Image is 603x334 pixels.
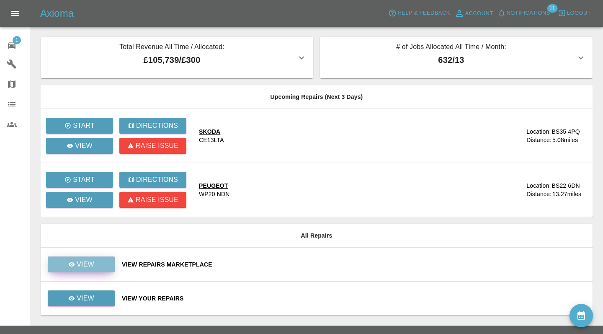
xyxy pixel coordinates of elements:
a: View Repairs Marketplace [122,260,586,269]
a: View [48,290,115,306]
p: # of Jobs Allocated All Time / Month: [327,42,576,54]
a: Account [452,7,495,20]
a: View Your Repairs [122,294,586,303]
a: View [46,192,113,208]
div: 5.08 miles [552,136,586,144]
p: Directions [136,175,178,185]
p: Raise issue [136,195,178,205]
button: Start [46,118,113,134]
p: View [77,293,94,303]
div: Distance: [526,136,551,144]
th: Upcoming Repairs (Next 3 Days) [41,85,593,109]
button: Directions [119,172,186,188]
button: Start [46,172,113,188]
a: SKODACE13LTA [199,127,517,144]
a: Location:BS22 6DNDistance:13.27miles [523,181,586,198]
span: 1 [13,36,21,44]
button: Directions [119,118,186,134]
div: BS35 4PQ [551,127,580,136]
div: PEUGEOT [199,181,230,190]
p: 632 / 13 [327,54,576,66]
h5: Axioma [40,7,74,20]
p: Start [73,175,95,185]
p: View [75,141,93,151]
p: £105,739 / £300 [47,54,296,66]
th: All Repairs [41,224,593,248]
a: View [48,256,115,272]
button: # of Jobs Allocated All Time / Month:632/13 [320,37,593,78]
div: 13.27 miles [552,190,586,198]
button: Logout [556,7,593,20]
p: View [75,195,93,205]
button: Raise issue [119,138,186,154]
p: Start [73,121,95,131]
span: Help & Feedback [397,8,450,18]
p: Raise issue [136,141,178,151]
div: SKODA [199,127,224,136]
p: Total Revenue All Time / Allocated: [47,42,296,54]
button: Open drawer [5,3,25,23]
p: View [77,259,94,269]
a: Location:BS35 4PQDistance:5.08miles [523,127,586,144]
a: PEUGEOTWP20 NDN [199,181,517,198]
div: Location: [526,181,551,190]
span: Logout [567,8,591,18]
button: Total Revenue All Time / Allocated:£105,739/£300 [41,37,313,78]
div: Distance: [526,190,551,198]
a: View [46,138,113,154]
button: Help & Feedback [386,7,452,20]
div: Location: [526,127,551,136]
button: Notifications [495,7,552,20]
div: WP20 NDN [199,190,230,198]
button: Raise issue [119,192,186,208]
span: Account [465,9,493,18]
span: Notifications [507,8,550,18]
span: 11 [547,4,557,13]
div: BS22 6DN [551,181,580,190]
a: View [47,261,115,267]
a: View [47,295,115,301]
button: availability [569,304,593,327]
div: CE13LTA [199,136,224,144]
p: Directions [136,121,178,131]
